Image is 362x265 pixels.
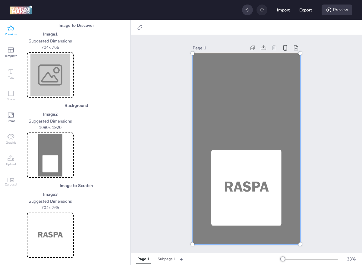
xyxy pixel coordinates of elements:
span: Shape [7,97,15,102]
span: Premium [5,32,17,37]
span: Graphic [6,140,16,145]
div: Tabs [133,254,180,264]
span: Frame [7,119,15,123]
p: Suggested Dimensions [27,118,74,124]
img: Preview [28,134,73,176]
p: Image 2 [27,111,74,117]
p: Image 1 [27,31,74,37]
span: Carousel [5,182,17,187]
span: Upload [6,162,16,167]
div: Preview [322,5,352,15]
span: Template [5,54,17,58]
button: Export [299,4,312,16]
p: 704 x 765 [27,44,74,51]
h3: Image to Discover [27,22,125,29]
div: 33 % [344,256,358,262]
img: Preview [28,214,73,257]
div: Page 1 [193,45,246,51]
h3: Background [27,102,125,109]
p: 704 x 765 [27,204,74,211]
img: logo Creative Maker [10,5,32,14]
h3: Image to Scratch [27,182,125,189]
p: 1080 x 1920 [27,124,74,131]
button: + [180,254,183,264]
div: Subpage 1 [158,257,176,262]
p: Suggested Dimensions [27,38,74,44]
div: Page 1 [137,257,149,262]
p: Suggested Dimensions [27,198,74,204]
button: Import [277,4,290,16]
p: Image 3 [27,191,74,198]
span: Text [8,75,14,80]
img: Preview [28,54,73,96]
